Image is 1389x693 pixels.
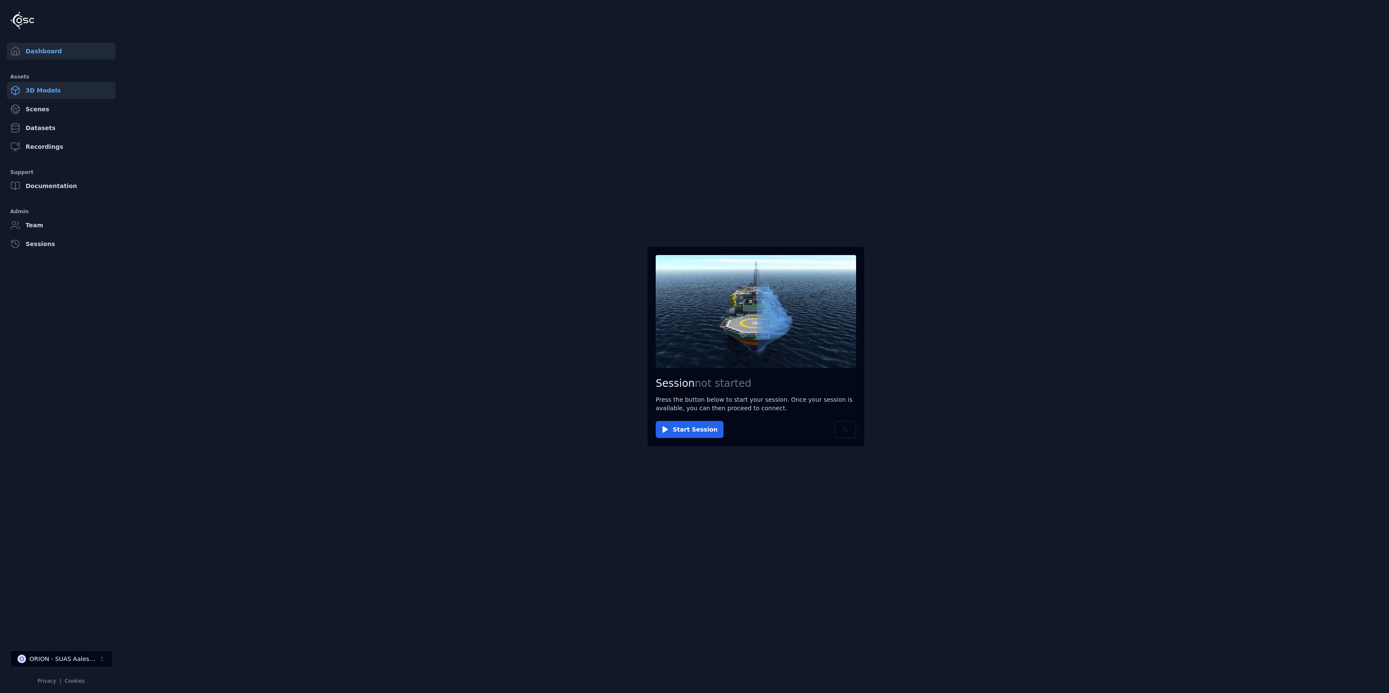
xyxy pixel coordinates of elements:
p: Press the button below to start your session. Once your session is available, you can then procee... [656,395,856,412]
div: Support [10,167,112,177]
a: Datasets [7,119,116,136]
a: Cookies [65,678,85,684]
a: Documentation [7,177,116,194]
div: Assets [10,72,112,82]
div: ORION - SUAS Aalesund [29,655,98,663]
button: Start Session [656,421,723,438]
img: Logo [10,12,34,29]
a: Dashboard [7,43,116,60]
a: Scenes [7,101,116,118]
a: 3D Models [7,82,116,99]
h2: Session [656,377,856,390]
button: Select a workspace [10,650,113,667]
div: O [17,655,26,663]
div: Admin [10,206,112,217]
span: not started [695,377,752,389]
a: Privacy [38,678,56,684]
a: Sessions [7,235,116,252]
a: Team [7,217,116,234]
span: | [60,678,61,684]
a: Recordings [7,138,116,155]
